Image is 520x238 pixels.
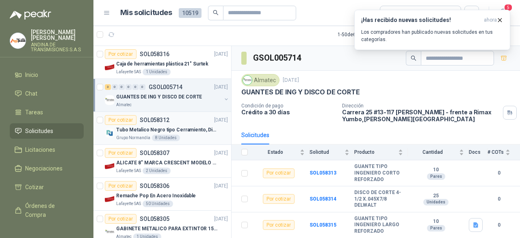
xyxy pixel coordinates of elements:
b: 10 [408,167,464,173]
p: Lafayette SAS [116,168,141,174]
div: Almatec [241,74,279,86]
img: Company Logo [105,95,115,105]
span: Negociaciones [25,164,63,173]
div: Solicitudes [241,131,269,140]
p: Tubo Metalico Negro tipo Cerramiento, Diametro 1-1/2", Espesor 2mm, Longitud 6m [116,126,217,134]
p: SOL058307 [140,150,169,156]
button: ¡Has recibido nuevas solicitudes!ahora Los compradores han publicado nuevas solicitudes en tus ca... [354,10,510,50]
span: Producto [354,149,396,155]
div: Unidades [423,199,448,205]
a: SOL058315 [310,222,336,228]
h3: ¡Has recibido nuevas solicitudes! [361,17,481,24]
p: [PERSON_NAME] [PERSON_NAME] [31,29,84,41]
p: [DATE] [214,149,228,157]
b: 10 [408,218,464,225]
div: 8 Unidades [152,135,180,141]
p: ALICATE 8" MARCA CRESCENT MODELO 38008tv [116,159,217,167]
h3: GSOL005714 [253,52,302,64]
b: 0 [487,169,510,177]
span: Cantidad [408,149,457,155]
button: 5 [496,6,510,20]
p: GUANTES DE ING Y DISCO DE CORTE [241,88,360,96]
span: ahora [484,17,497,24]
img: Company Logo [10,33,26,48]
p: SOL058306 [140,183,169,189]
th: # COTs [487,144,520,160]
a: 3 0 0 0 0 0 GSOL005714[DATE] Company LogoGUANTES DE ING Y DISCO DE CORTEAlmatec [105,82,230,108]
p: [DATE] [214,182,228,190]
a: SOL058313 [310,170,336,176]
span: Tareas [25,108,43,117]
span: Solicitud [310,149,343,155]
p: SOL058312 [140,117,169,123]
th: Solicitud [310,144,354,160]
span: Licitaciones [25,145,55,154]
span: Inicio [25,70,38,79]
div: 1 Unidades [143,69,171,75]
p: Remache Pop En Acero Inoxidable [116,192,196,200]
div: Pares [427,173,445,180]
p: Almatec [116,102,132,108]
img: Company Logo [105,62,115,72]
p: Lafayette SAS [116,69,141,75]
a: Negociaciones [10,161,84,176]
b: DISCO DE CORTE 4-1/2 X.045X7/8 DELWALT [354,190,403,209]
b: GUANTE TIPO INGENIERO LARGO REFORZADO [354,216,403,235]
span: search [213,10,219,15]
img: Company Logo [105,194,115,204]
div: Por cotizar [263,220,295,230]
p: Lafayette SAS [116,201,141,207]
th: Docs [469,144,487,160]
a: Solicitudes [10,123,84,139]
div: 0 [132,84,139,90]
img: Company Logo [105,161,115,171]
span: 5 [504,4,513,11]
p: Carrera 25 #13-117 [PERSON_NAME] - frente a Rimax Yumbo , [PERSON_NAME][GEOGRAPHIC_DATA] [342,109,500,122]
b: 25 [408,193,464,199]
div: Por cotizar [105,148,136,158]
p: GABINETE METALICO PARA EXTINTOR 15 LB [116,225,217,233]
div: 3 [105,84,111,90]
div: Por cotizar [263,168,295,178]
img: Company Logo [105,128,115,138]
div: Por cotizar [105,49,136,59]
p: [DATE] [214,215,228,223]
th: Producto [354,144,408,160]
p: [DATE] [214,116,228,124]
div: Por cotizar [105,115,136,125]
img: Company Logo [243,76,252,85]
p: Dirección [342,103,500,109]
a: Por cotizarSOL058316[DATE] Company LogoCaja de herramientas plástica 21" SurtekLafayette SAS1 Uni... [93,46,231,79]
div: 0 [126,84,132,90]
p: GUANTES DE ING Y DISCO DE CORTE [116,93,202,101]
a: Órdenes de Compra [10,198,84,223]
div: 0 [119,84,125,90]
a: Por cotizarSOL058306[DATE] Company LogoRemache Pop En Acero InoxidableLafayette SAS50 Unidades [93,178,231,211]
p: Caja de herramientas plástica 21" Surtek [116,60,208,68]
div: Pares [427,225,445,231]
b: GUANTE TIPO INGENIERO CORTO REFORZADO [354,164,403,183]
p: Crédito a 30 días [241,109,336,116]
p: ANDINA DE TRANSMISIONES S.A.S [31,42,84,52]
b: 0 [487,221,510,229]
p: GSOL005714 [149,84,182,90]
div: 1 - 50 de 6728 [338,28,390,41]
span: Cotizar [25,183,44,192]
p: [DATE] [214,50,228,58]
img: Logo peakr [10,10,51,20]
span: Solicitudes [25,127,53,135]
p: Los compradores han publicado nuevas solicitudes en tus categorías. [361,28,503,43]
a: Tareas [10,105,84,120]
p: [DATE] [283,76,299,84]
span: Estado [253,149,298,155]
th: Cantidad [408,144,469,160]
div: Por cotizar [263,194,295,204]
p: [DATE] [214,83,228,91]
p: Grupo Normandía [116,135,150,141]
div: 0 [139,84,145,90]
b: 0 [487,195,510,203]
b: SOL058314 [310,196,336,202]
span: 10519 [179,8,201,18]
